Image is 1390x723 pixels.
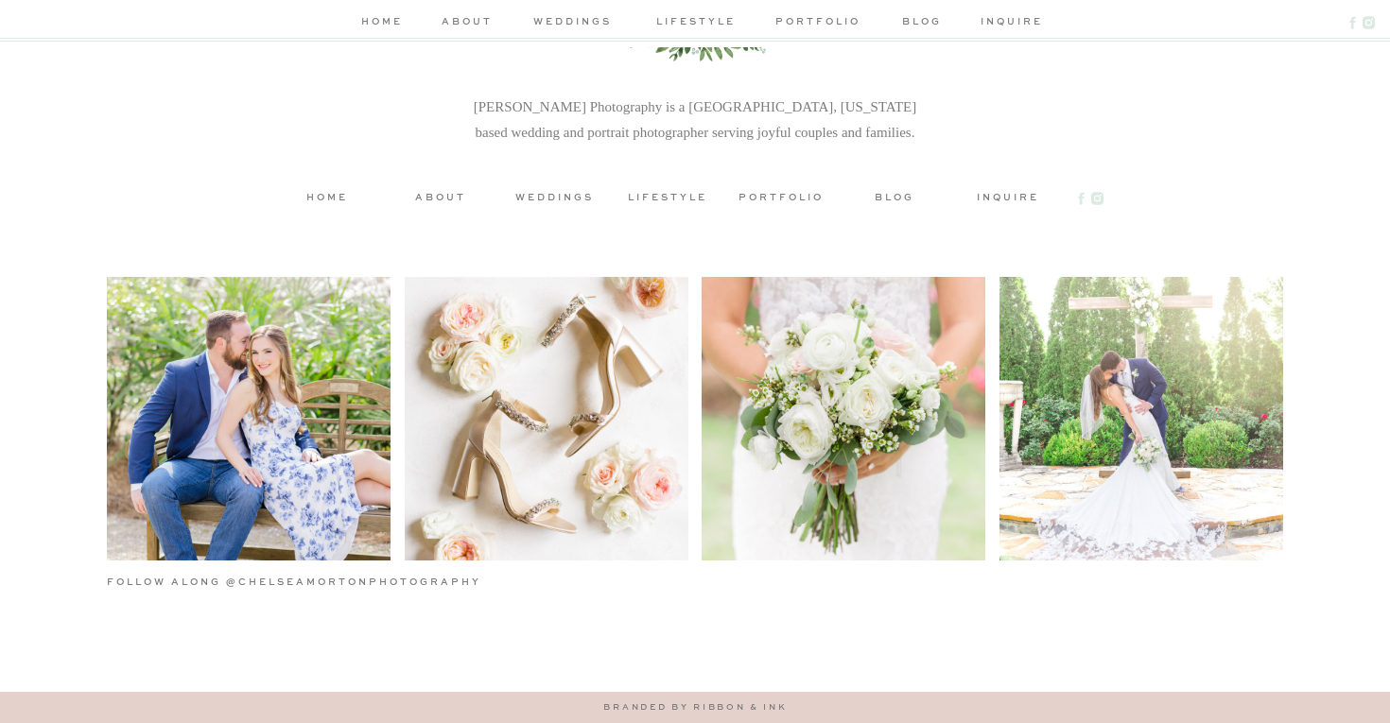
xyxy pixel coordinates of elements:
[981,13,1034,33] a: inquire
[625,189,710,203] a: lifestyle
[285,189,370,203] a: home
[773,13,862,33] a: portfolio
[738,189,824,203] a: portfolio
[528,13,617,33] a: weddings
[895,13,948,33] a: blog
[107,574,529,588] h3: follow along @chelseamortonphotography
[469,95,921,150] p: [PERSON_NAME] Photography is a [GEOGRAPHIC_DATA], [US_STATE] based wedding and portrait photograp...
[538,700,853,714] a: branded by ribbon & ink
[852,189,937,203] a: blog
[512,189,597,203] a: weddings
[439,13,495,33] a: about
[356,13,407,33] a: home
[965,189,1051,203] a: inquire
[651,13,740,33] a: lifestyle
[398,189,483,203] a: about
